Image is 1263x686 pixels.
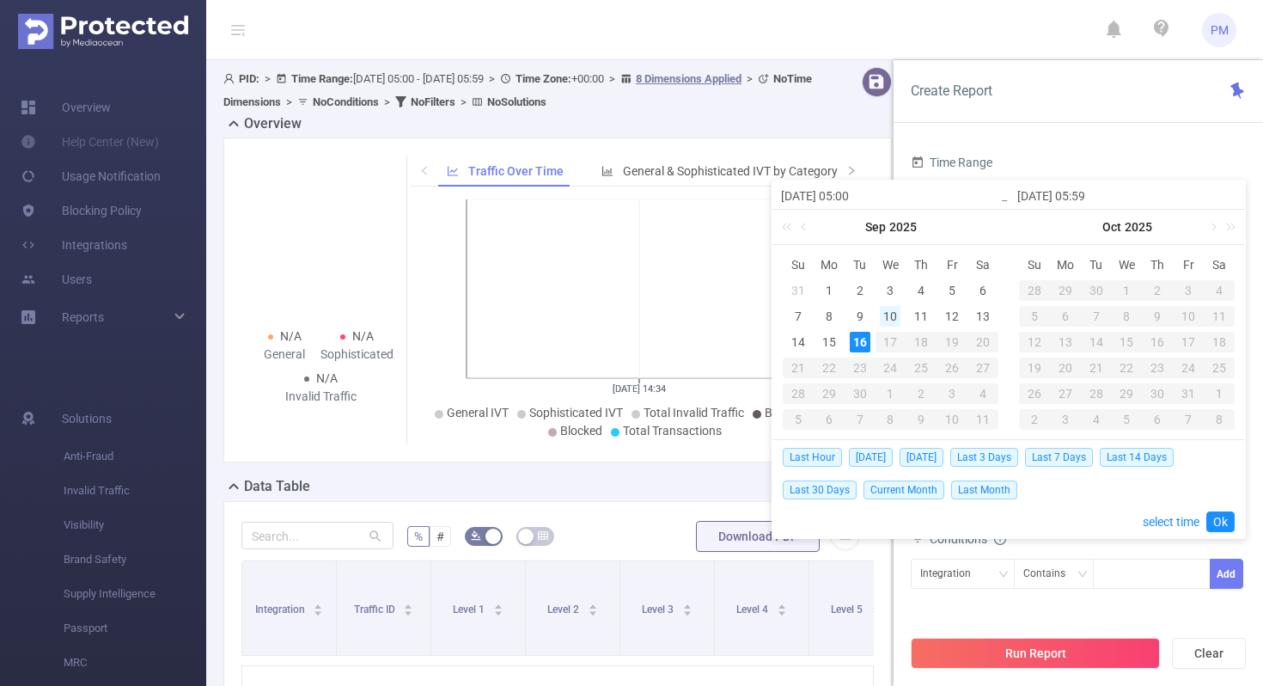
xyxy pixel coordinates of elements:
[845,329,876,355] td: September 16, 2025
[1204,332,1235,352] div: 18
[900,448,943,467] span: [DATE]
[937,329,967,355] td: September 19, 2025
[1050,306,1081,327] div: 6
[516,72,571,85] b: Time Zone:
[871,602,882,612] div: Sort
[1142,407,1173,432] td: November 6, 2025
[814,358,845,378] div: 22
[1204,303,1235,329] td: October 11, 2025
[888,210,918,244] a: 2025
[1081,306,1112,327] div: 7
[471,530,481,541] i: icon: bg-colors
[404,602,413,607] i: icon: caret-up
[1142,306,1173,327] div: 9
[880,280,900,301] div: 3
[814,383,845,404] div: 29
[876,407,906,432] td: October 8, 2025
[1081,355,1112,381] td: October 21, 2025
[1112,381,1143,407] td: October 29, 2025
[1050,332,1081,352] div: 13
[411,95,455,108] b: No Filters
[1204,409,1235,430] div: 8
[783,355,814,381] td: September 21, 2025
[783,481,857,499] span: Last 30 Days
[493,602,503,612] div: Sort
[21,159,161,193] a: Usage Notification
[783,407,814,432] td: October 5, 2025
[64,611,206,646] span: Passport
[1019,280,1050,301] div: 28
[1173,306,1204,327] div: 10
[906,303,937,329] td: September 11, 2025
[1019,303,1050,329] td: October 5, 2025
[64,439,206,474] span: Anti-Fraud
[1112,332,1143,352] div: 15
[284,388,357,406] div: Invalid Traffic
[1204,278,1235,303] td: October 4, 2025
[906,407,937,432] td: October 9, 2025
[967,355,998,381] td: September 27, 2025
[814,252,845,278] th: Mon
[967,381,998,407] td: October 4, 2025
[845,257,876,273] span: Tu
[950,448,1018,467] span: Last 3 Days
[937,278,967,303] td: September 5, 2025
[845,381,876,407] td: September 30, 2025
[1211,13,1229,47] span: PM
[845,358,876,378] div: 23
[538,530,548,541] i: icon: table
[911,306,931,327] div: 11
[814,278,845,303] td: September 1, 2025
[1143,505,1199,538] a: select time
[906,257,937,273] span: Th
[1112,358,1143,378] div: 22
[973,280,993,301] div: 6
[1142,355,1173,381] td: October 23, 2025
[1142,252,1173,278] th: Thu
[973,306,993,327] div: 13
[783,448,842,467] span: Last Hour
[876,381,906,407] td: October 1, 2025
[1173,329,1204,355] td: October 17, 2025
[880,306,900,327] div: 10
[876,257,906,273] span: We
[1173,381,1204,407] td: October 31, 2025
[937,358,967,378] div: 26
[1112,280,1143,301] div: 1
[1204,355,1235,381] td: October 25, 2025
[942,280,962,301] div: 5
[783,278,814,303] td: August 31, 2025
[1204,306,1235,327] div: 11
[1173,252,1204,278] th: Fri
[1019,355,1050,381] td: October 19, 2025
[1173,303,1204,329] td: October 10, 2025
[281,95,297,108] span: >
[911,638,1160,669] button: Run Report
[937,303,967,329] td: September 12, 2025
[783,358,814,378] div: 21
[1081,407,1112,432] td: November 4, 2025
[906,252,937,278] th: Thu
[604,72,620,85] span: >
[379,95,395,108] span: >
[239,72,259,85] b: PID:
[911,156,992,169] span: Time Range
[1050,252,1081,278] th: Mon
[62,300,104,334] a: Reports
[1081,252,1112,278] th: Tue
[18,14,188,49] img: Protected Media
[1204,407,1235,432] td: November 8, 2025
[62,401,112,436] span: Solutions
[967,257,998,273] span: Sa
[788,332,808,352] div: 14
[484,72,500,85] span: >
[942,306,962,327] div: 12
[1172,638,1246,669] button: Clear
[1050,407,1081,432] td: November 3, 2025
[436,530,444,543] span: #
[1019,257,1050,273] span: Su
[845,409,876,430] div: 7
[1123,210,1154,244] a: 2025
[967,278,998,303] td: September 6, 2025
[21,193,142,228] a: Blocking Policy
